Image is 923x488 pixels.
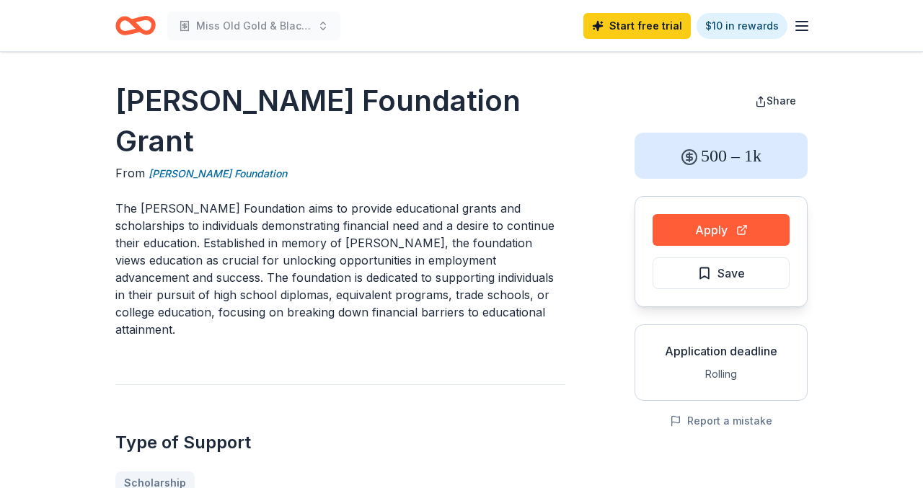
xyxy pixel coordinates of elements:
[743,86,808,115] button: Share
[767,94,796,107] span: Share
[717,264,745,283] span: Save
[115,431,565,454] h2: Type of Support
[115,9,156,43] a: Home
[167,12,340,40] button: Miss Old Gold & Black Scholarship pageant
[149,165,287,182] a: [PERSON_NAME] Foundation
[115,164,565,182] div: From
[647,365,795,383] div: Rolling
[653,214,790,246] button: Apply
[583,13,691,39] a: Start free trial
[647,342,795,360] div: Application deadline
[196,17,312,35] span: Miss Old Gold & Black Scholarship pageant
[115,81,565,161] h1: [PERSON_NAME] Foundation Grant
[115,200,565,338] p: The [PERSON_NAME] Foundation aims to provide educational grants and scholarships to individuals d...
[670,412,772,430] button: Report a mistake
[635,133,808,179] div: 500 – 1k
[697,13,787,39] a: $10 in rewards
[653,257,790,289] button: Save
